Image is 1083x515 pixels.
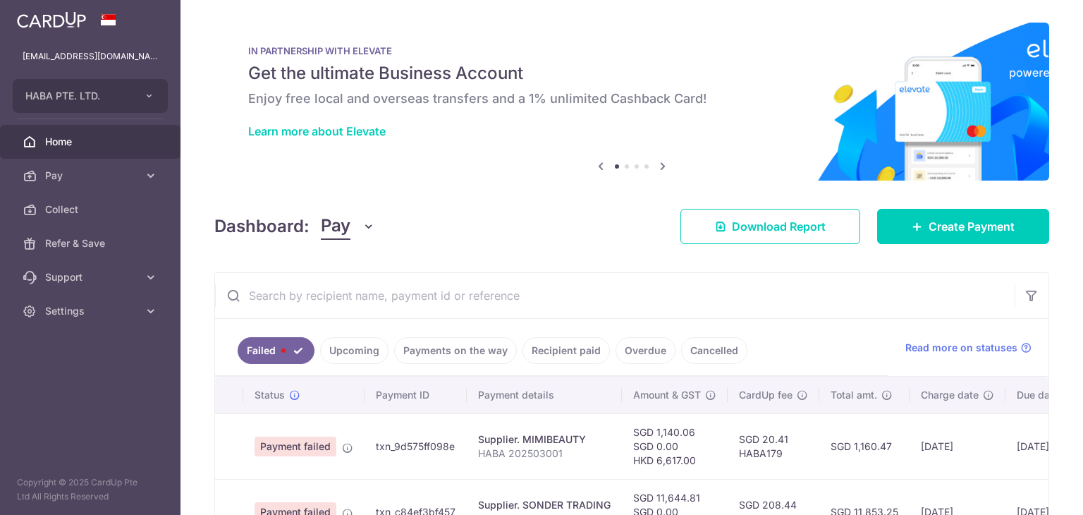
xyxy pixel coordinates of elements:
[248,62,1015,85] h5: Get the ultimate Business Account
[732,218,826,235] span: Download Report
[238,337,314,364] a: Failed
[17,11,86,28] img: CardUp
[728,413,819,479] td: SGD 20.41 HABA179
[45,304,138,318] span: Settings
[478,432,611,447] div: Supplier. MIMIBEAUTY
[214,214,310,239] h4: Dashboard:
[739,388,793,402] span: CardUp fee
[45,169,138,183] span: Pay
[365,377,467,413] th: Payment ID
[23,49,158,63] p: [EMAIL_ADDRESS][DOMAIN_NAME]
[215,273,1015,318] input: Search by recipient name, payment id or reference
[905,341,1032,355] a: Read more on statuses
[819,413,910,479] td: SGD 1,160.47
[633,388,701,402] span: Amount & GST
[255,437,336,456] span: Payment failed
[320,337,388,364] a: Upcoming
[910,413,1005,479] td: [DATE]
[522,337,610,364] a: Recipient paid
[622,413,728,479] td: SGD 1,140.06 SGD 0.00 HKD 6,617.00
[45,270,138,284] span: Support
[45,202,138,217] span: Collect
[365,413,467,479] td: txn_9d575ff098e
[248,124,386,138] a: Learn more about Elevate
[214,23,1049,181] img: Renovation banner
[321,213,375,240] button: Pay
[929,218,1015,235] span: Create Payment
[478,498,611,512] div: Supplier. SONDER TRADING
[905,341,1017,355] span: Read more on statuses
[680,209,860,244] a: Download Report
[921,388,979,402] span: Charge date
[394,337,517,364] a: Payments on the way
[45,135,138,149] span: Home
[681,337,747,364] a: Cancelled
[1017,388,1059,402] span: Due date
[13,79,168,113] button: HABA PTE. LTD.
[25,89,130,103] span: HABA PTE. LTD.
[45,236,138,250] span: Refer & Save
[321,213,350,240] span: Pay
[616,337,675,364] a: Overdue
[248,45,1015,56] p: IN PARTNERSHIP WITH ELEVATE
[248,90,1015,107] h6: Enjoy free local and overseas transfers and a 1% unlimited Cashback Card!
[877,209,1049,244] a: Create Payment
[255,388,285,402] span: Status
[831,388,877,402] span: Total amt.
[478,447,611,461] p: HABA 202503001
[467,377,622,413] th: Payment details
